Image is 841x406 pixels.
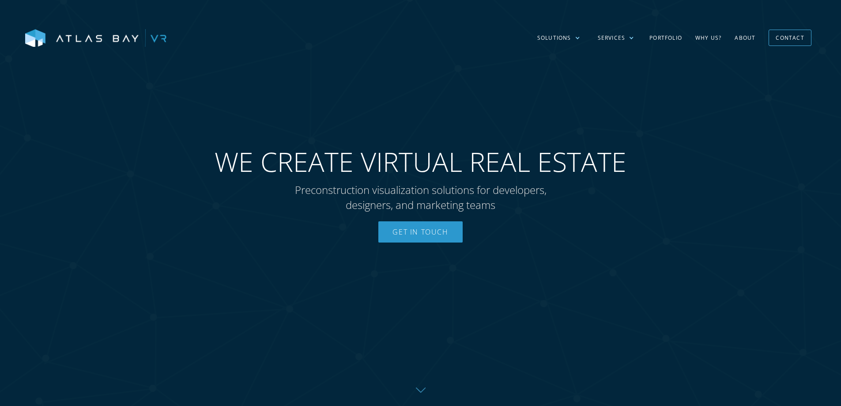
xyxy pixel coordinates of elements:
[25,29,166,48] img: Atlas Bay VR Logo
[215,146,626,178] span: WE CREATE VIRTUAL REAL ESTATE
[643,25,689,51] a: Portfolio
[769,30,811,46] a: Contact
[537,34,571,42] div: Solutions
[598,34,626,42] div: Services
[689,25,728,51] a: Why US?
[378,221,462,243] a: Get In Touch
[528,25,589,51] div: Solutions
[728,25,762,51] a: About
[776,31,804,45] div: Contact
[589,25,643,51] div: Services
[416,387,426,393] img: Down further on page
[277,182,564,212] p: Preconstruction visualization solutions for developers, designers, and marketing teams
